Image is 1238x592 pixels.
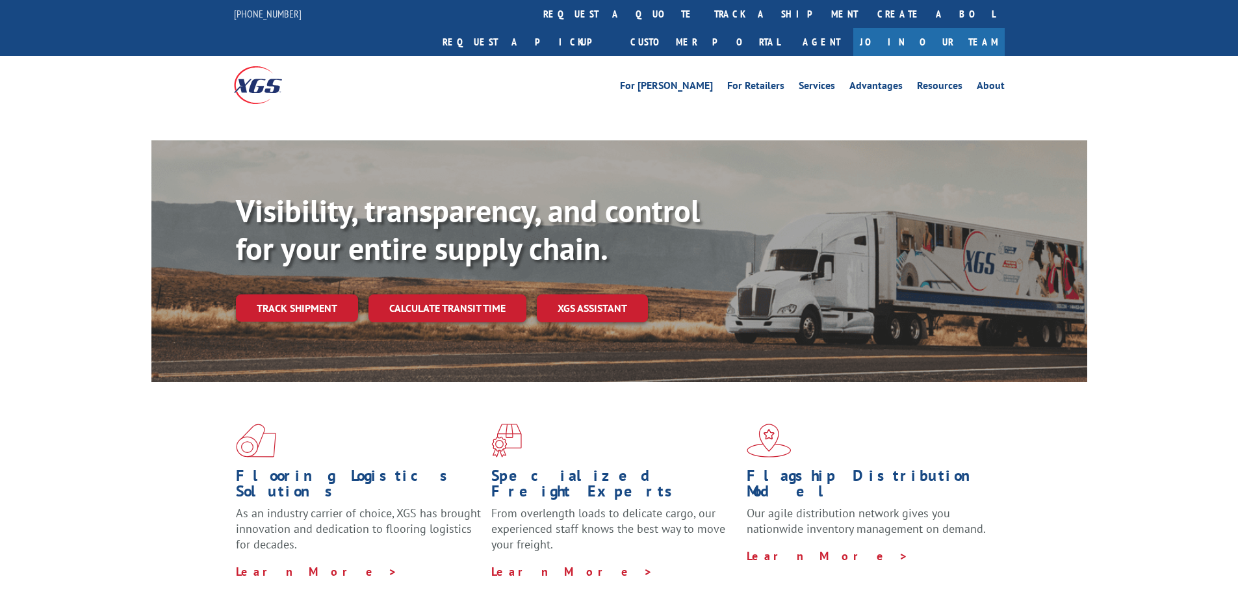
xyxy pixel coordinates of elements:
[236,564,398,579] a: Learn More >
[236,294,358,322] a: Track shipment
[236,190,700,268] b: Visibility, transparency, and control for your entire supply chain.
[491,424,522,457] img: xgs-icon-focused-on-flooring-red
[747,468,992,506] h1: Flagship Distribution Model
[727,81,784,95] a: For Retailers
[790,28,853,56] a: Agent
[747,424,792,457] img: xgs-icon-flagship-distribution-model-red
[977,81,1005,95] a: About
[747,548,909,563] a: Learn More >
[491,468,737,506] h1: Specialized Freight Experts
[747,506,986,536] span: Our agile distribution network gives you nationwide inventory management on demand.
[236,506,481,552] span: As an industry carrier of choice, XGS has brought innovation and dedication to flooring logistics...
[236,468,482,506] h1: Flooring Logistics Solutions
[799,81,835,95] a: Services
[917,81,962,95] a: Resources
[853,28,1005,56] a: Join Our Team
[621,28,790,56] a: Customer Portal
[491,506,737,563] p: From overlength loads to delicate cargo, our experienced staff knows the best way to move your fr...
[368,294,526,322] a: Calculate transit time
[620,81,713,95] a: For [PERSON_NAME]
[537,294,648,322] a: XGS ASSISTANT
[433,28,621,56] a: Request a pickup
[491,564,653,579] a: Learn More >
[234,7,302,20] a: [PHONE_NUMBER]
[236,424,276,457] img: xgs-icon-total-supply-chain-intelligence-red
[849,81,903,95] a: Advantages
